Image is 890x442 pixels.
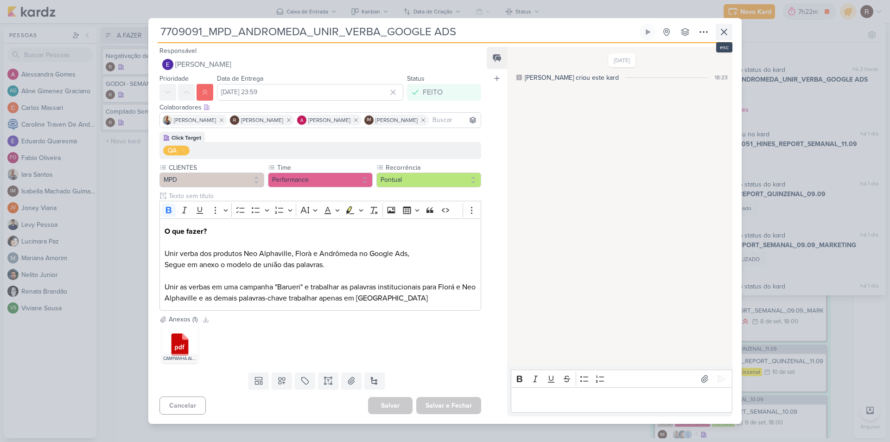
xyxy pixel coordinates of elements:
label: Recorrência [385,163,481,173]
input: Select a date [217,84,403,101]
div: Editor toolbar [511,370,732,388]
div: esc [716,42,732,52]
label: CLIENTES [168,163,264,173]
div: FEITO [423,87,443,98]
div: Anexos (1) [169,314,197,324]
div: Editor editing area: main [511,387,732,413]
span: [PERSON_NAME] [308,116,350,124]
p: Segue em anexo o modelo de união das palavras. [165,259,476,270]
label: Time [276,163,373,173]
button: Pontual [376,173,481,187]
img: Eduardo Quaresma [162,59,173,70]
button: MPD [159,173,264,187]
label: Responsável [159,47,197,55]
input: Buscar [431,115,479,126]
strong: O que fazer? [165,227,207,236]
div: Ligar relógio [644,28,652,36]
button: Performance [268,173,373,187]
button: [PERSON_NAME] [159,56,481,73]
div: Editor editing area: main [159,218,481,311]
span: [PERSON_NAME] [375,116,418,124]
p: Unir as verbas em uma campanha "Barueri" e trabalhar as palavras institucionais para Florá e Neo ... [165,282,476,304]
button: Cancelar [159,397,206,415]
label: Status [407,75,425,83]
input: Texto sem título [167,191,481,201]
span: [PERSON_NAME] [241,116,283,124]
div: Colaboradores [159,102,481,112]
div: Editor toolbar [159,201,481,219]
img: Iara Santos [163,115,172,125]
img: Alessandra Gomes [297,115,306,125]
label: Prioridade [159,75,189,83]
p: Unir verba dos produtos Neo Alphaville, Florà e Andrômeda no Google Ads, [165,248,476,259]
div: Click Target [172,134,201,142]
div: [PERSON_NAME] criou este kard [525,73,619,83]
p: IM [367,118,371,122]
button: FEITO [407,84,481,101]
div: Isabella Machado Guimarães [364,115,374,125]
span: [PERSON_NAME] [175,59,231,70]
input: Kard Sem Título [158,24,638,40]
div: CAMPANHA ALPHAVILLE - MPD (1) (1).pdf [161,354,198,363]
div: 18:23 [715,73,728,82]
div: QA [168,146,177,155]
span: [PERSON_NAME] [174,116,216,124]
label: Data de Entrega [217,75,263,83]
img: Rafael Dornelles [230,115,239,125]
